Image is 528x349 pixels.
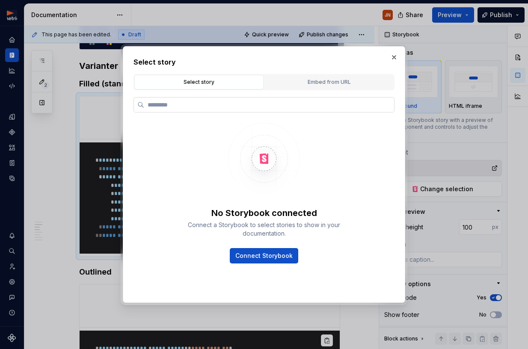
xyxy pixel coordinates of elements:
button: Connect Storybook [230,248,298,263]
h2: Select story [133,57,395,67]
div: No Storybook connected [211,207,317,219]
span: Connect Storybook [235,251,293,260]
div: Embed from URL [267,78,391,86]
div: Select story [137,78,261,86]
div: Connect a Storybook to select stories to show in your documentation. [174,221,354,238]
